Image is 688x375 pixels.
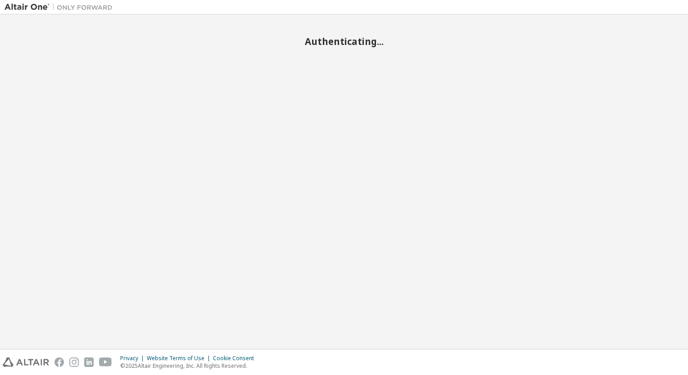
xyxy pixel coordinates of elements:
[5,36,683,47] h2: Authenticating...
[5,3,117,12] img: Altair One
[213,355,259,362] div: Cookie Consent
[54,357,64,367] img: facebook.svg
[69,357,79,367] img: instagram.svg
[147,355,213,362] div: Website Terms of Use
[120,355,147,362] div: Privacy
[120,362,259,370] p: © 2025 Altair Engineering, Inc. All Rights Reserved.
[84,357,94,367] img: linkedin.svg
[99,357,112,367] img: youtube.svg
[3,357,49,367] img: altair_logo.svg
